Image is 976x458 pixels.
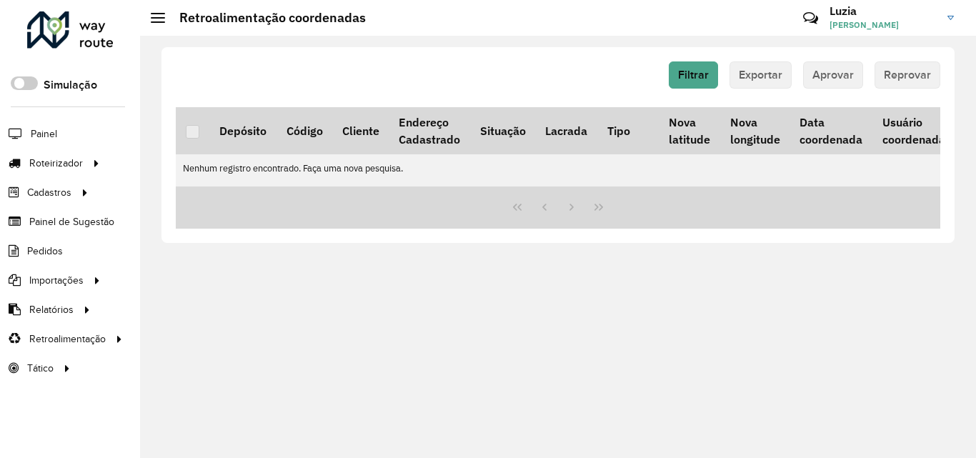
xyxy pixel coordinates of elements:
span: Tático [27,361,54,376]
span: Painel de Sugestão [29,214,114,229]
button: Filtrar [669,61,718,89]
th: Cliente [332,107,389,154]
span: Pedidos [27,244,63,259]
th: Situação [470,107,535,154]
h3: Luzia [830,4,937,18]
h2: Retroalimentação coordenadas [165,10,366,26]
label: Simulação [44,76,97,94]
th: Nova longitude [720,107,790,154]
span: Filtrar [678,69,709,81]
span: [PERSON_NAME] [830,19,937,31]
span: Retroalimentação [29,332,106,347]
span: Importações [29,273,84,288]
th: Nova latitude [659,107,720,154]
th: Lacrada [535,107,597,154]
th: Tipo [597,107,639,154]
div: Críticas? Dúvidas? Elogios? Sugestões? Entre em contato conosco! [632,4,782,43]
th: Endereço Cadastrado [389,107,470,154]
th: Depósito [209,107,276,154]
th: Data coordenada [790,107,872,154]
a: Contato Rápido [795,3,826,34]
span: Roteirizador [29,156,83,171]
span: Cadastros [27,185,71,200]
span: Relatórios [29,302,74,317]
th: Usuário coordenada [872,107,955,154]
span: Painel [31,126,57,141]
th: Código [277,107,332,154]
